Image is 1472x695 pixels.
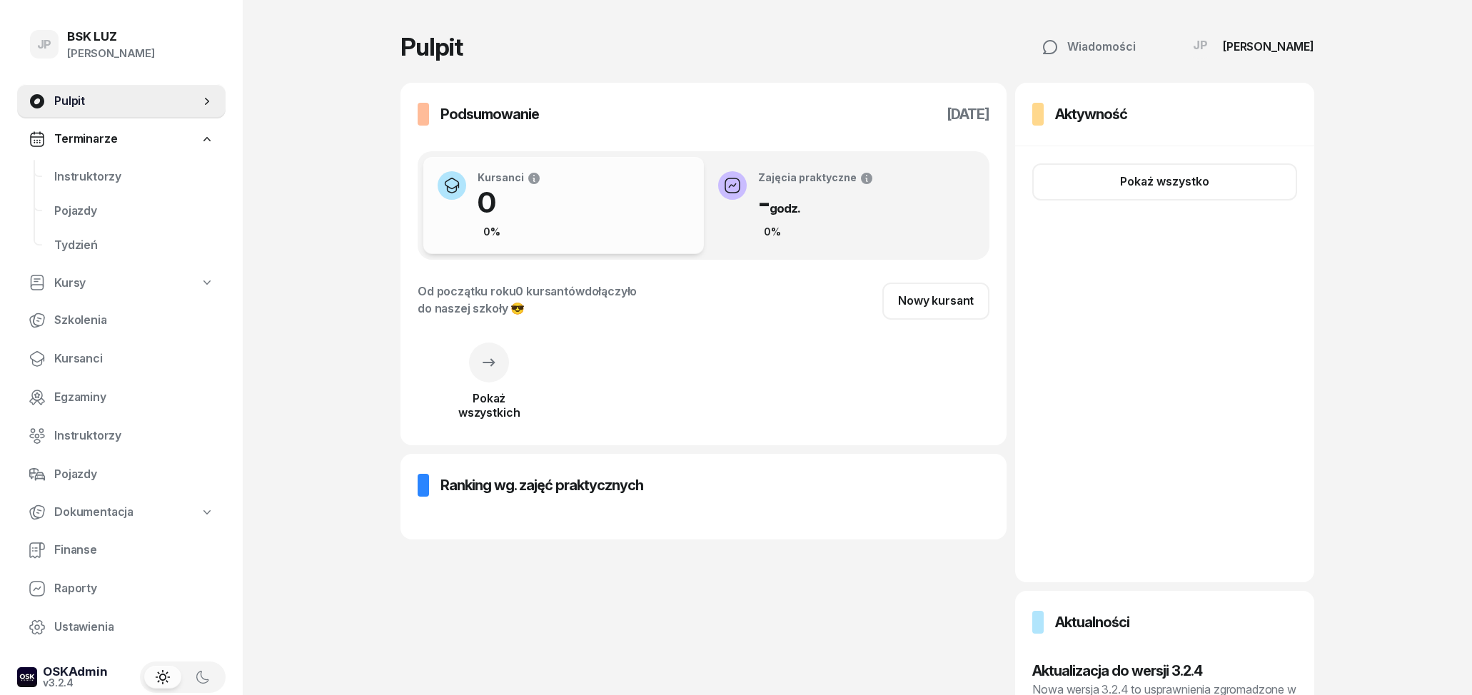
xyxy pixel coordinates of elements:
[400,35,463,59] h1: Pulpit
[882,283,989,320] a: Nowy kursant
[440,474,643,497] h3: Ranking wg. zajęć praktycznych
[17,303,226,338] a: Szkolenia
[17,342,226,376] a: Kursanci
[54,618,214,636] span: Ustawienia
[1120,173,1209,191] div: Pokaż wszystko
[67,31,155,43] div: BSK LUZ
[17,380,226,415] a: Egzaminy
[54,274,86,293] span: Kursy
[54,130,117,148] span: Terminarze
[1042,38,1136,56] div: Wiadomości
[947,103,989,126] h3: [DATE]
[17,610,226,644] a: Ustawienia
[54,92,200,111] span: Pulpit
[43,160,226,194] a: Instruktorzy
[1032,163,1297,201] button: Pokaż wszystko
[54,541,214,559] span: Finanse
[54,427,214,445] span: Instruktorzy
[54,465,214,484] span: Pojazdy
[54,350,214,368] span: Kursanci
[758,171,874,186] div: Zajęcia praktyczne
[67,44,155,63] div: [PERSON_NAME]
[54,311,214,330] span: Szkolenia
[1055,611,1129,634] h3: Aktualności
[43,194,226,228] a: Pojazdy
[478,171,541,186] div: Kursanci
[478,223,506,240] div: 0%
[17,419,226,453] a: Instruktorzy
[1026,29,1151,66] button: Wiadomości
[17,267,226,300] a: Kursy
[54,202,214,220] span: Pojazdy
[17,84,226,118] a: Pulpit
[515,284,584,298] span: 0 kursantów
[37,39,52,51] span: JP
[17,667,37,687] img: logo-xs-dark@2x.png
[54,388,214,407] span: Egzaminy
[17,457,226,492] a: Pojazdy
[54,168,214,186] span: Instruktorzy
[704,157,984,254] button: Zajęcia praktyczne-godz.0%
[1015,83,1314,582] a: AktywnośćPokaż wszystko
[758,223,787,240] div: 0%
[17,572,226,606] a: Raporty
[1193,39,1208,51] span: JP
[758,186,874,220] h1: -
[54,579,214,598] span: Raporty
[43,666,108,678] div: OSKAdmin
[418,391,560,420] div: Pokaż wszystkich
[17,533,226,567] a: Finanse
[1032,659,1297,682] h3: Aktualizacja do wersji 3.2.4
[418,283,637,317] div: Od początku roku dołączyło do naszej szkoły 😎
[1055,103,1127,126] h3: Aktywność
[898,292,974,310] div: Nowy kursant
[440,103,539,126] h3: Podsumowanie
[54,503,133,522] span: Dokumentacja
[17,123,226,156] a: Terminarze
[43,678,108,688] div: v3.2.4
[17,496,226,529] a: Dokumentacja
[770,201,800,215] small: godz.
[1223,41,1314,52] div: [PERSON_NAME]
[478,186,541,220] h1: 0
[418,360,560,420] a: Pokażwszystkich
[43,228,226,263] a: Tydzień
[54,236,214,255] span: Tydzień
[423,157,704,254] button: Kursanci00%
